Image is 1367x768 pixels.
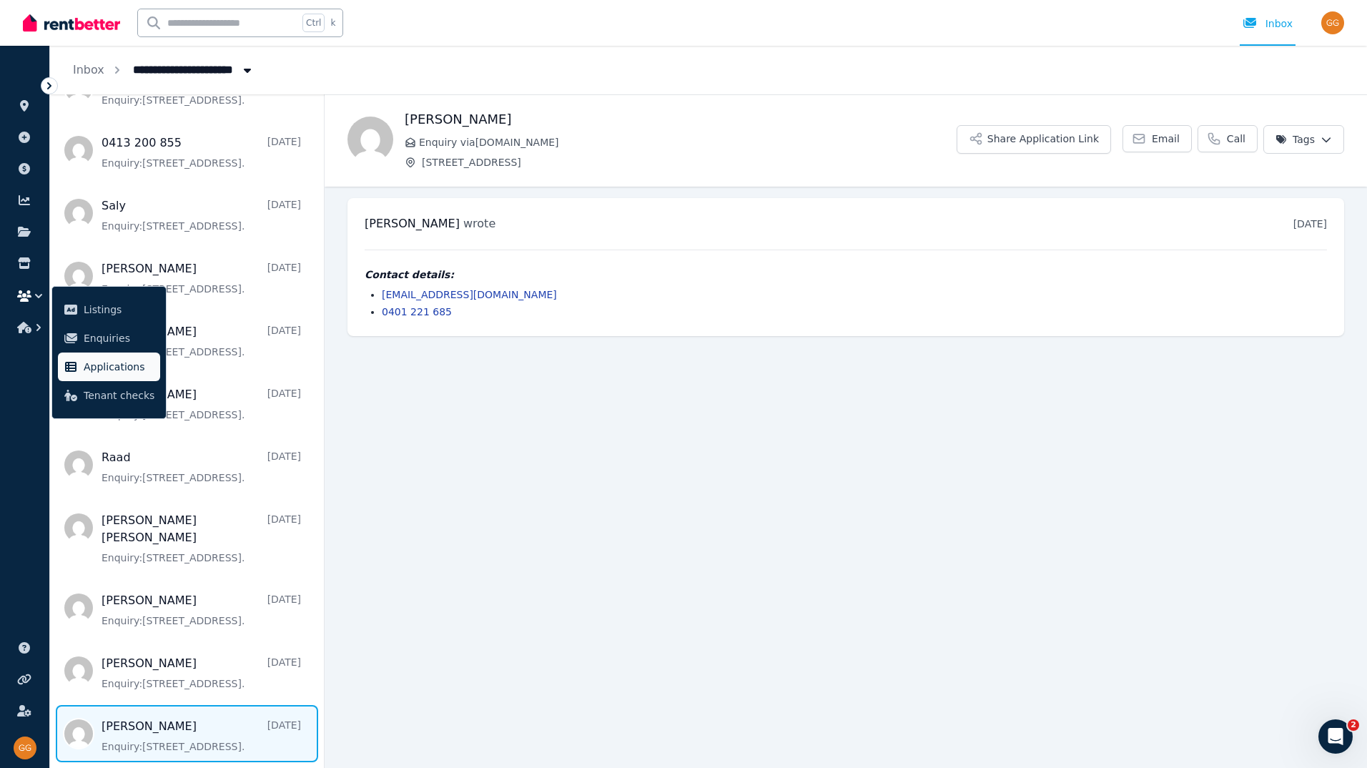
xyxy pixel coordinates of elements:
a: Listings [58,295,160,324]
a: Saly[DATE]Enquiry:[STREET_ADDRESS]. [102,197,301,233]
a: Raad[DATE]Enquiry:[STREET_ADDRESS]. [102,449,301,485]
div: Inbox [1243,16,1293,31]
a: [PERSON_NAME][DATE]Enquiry:[STREET_ADDRESS]. [102,260,301,296]
a: [PERSON_NAME][DATE]Enquiry:[STREET_ADDRESS]. [102,655,301,691]
a: Enquiry:[STREET_ADDRESS]. [102,72,301,107]
span: [PERSON_NAME] [365,217,460,230]
span: Enquiries [84,330,154,347]
h4: Contact details: [365,267,1327,282]
a: [PERSON_NAME][DATE]Enquiry:[STREET_ADDRESS]. [102,386,301,422]
button: Share Application Link [957,125,1111,154]
a: Tenant checks [58,381,160,410]
h1: [PERSON_NAME] [405,109,957,129]
span: 2 [1348,719,1359,731]
span: [STREET_ADDRESS] [422,155,957,169]
a: [PERSON_NAME] [PERSON_NAME][DATE]Enquiry:[STREET_ADDRESS]. [102,512,301,565]
a: [EMAIL_ADDRESS][DOMAIN_NAME] [382,289,557,300]
span: Call [1227,132,1245,146]
time: [DATE] [1293,218,1327,230]
a: Call [1198,125,1258,152]
span: Tags [1275,132,1315,147]
img: George Germanos [1321,11,1344,34]
img: Sione [347,117,393,162]
a: Applications [58,353,160,381]
img: George Germanos [14,737,36,759]
a: [PERSON_NAME][DATE]Enquiry:[STREET_ADDRESS]. [102,718,301,754]
button: Tags [1263,125,1344,154]
span: Ctrl [302,14,325,32]
iframe: Intercom live chat [1318,719,1353,754]
a: 0401 221 685 [382,306,452,317]
a: 0413 200 855[DATE]Enquiry:[STREET_ADDRESS]. [102,134,301,170]
span: Enquiry via [DOMAIN_NAME] [419,135,957,149]
span: wrote [463,217,495,230]
nav: Breadcrumb [50,46,277,94]
a: Email [1122,125,1192,152]
a: Enquiries [58,324,160,353]
span: Listings [84,301,154,318]
a: [PERSON_NAME][DATE]Enquiry:[STREET_ADDRESS]. [102,323,301,359]
a: Inbox [73,63,104,77]
span: k [330,17,335,29]
a: [PERSON_NAME][DATE]Enquiry:[STREET_ADDRESS]. [102,592,301,628]
img: RentBetter [23,12,120,34]
span: Email [1152,132,1180,146]
span: Applications [84,358,154,375]
span: Tenant checks [84,387,154,404]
